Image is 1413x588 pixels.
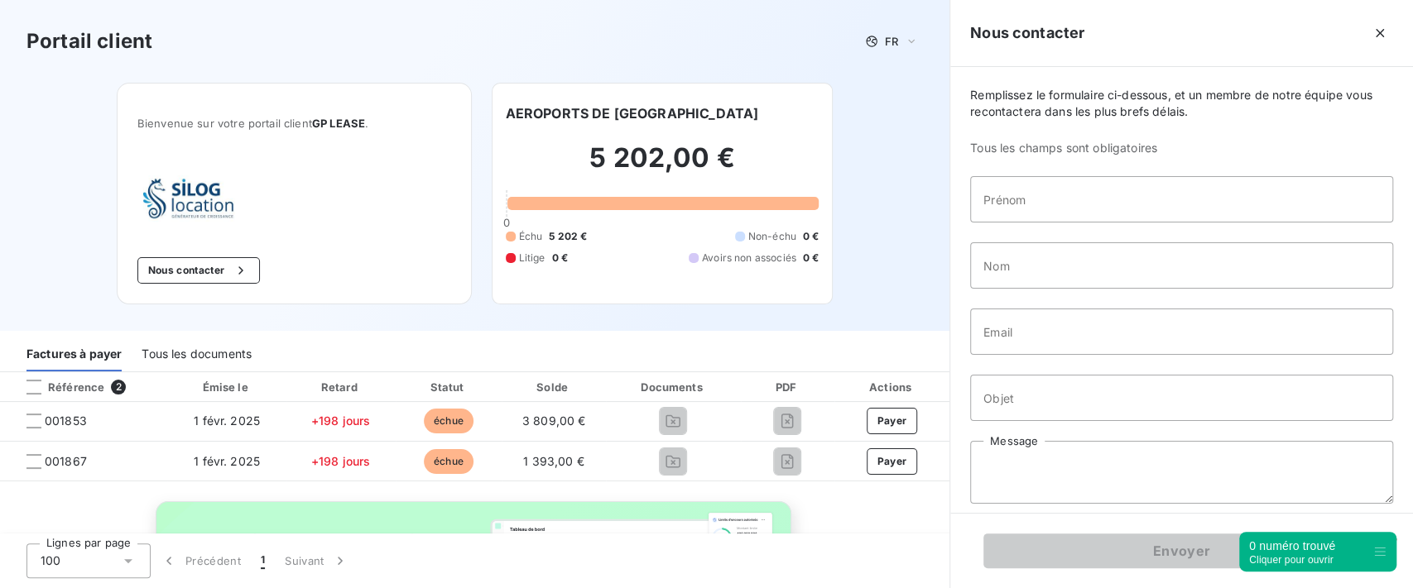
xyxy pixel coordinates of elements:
[970,375,1393,421] input: placeholder
[261,552,265,569] span: 1
[171,379,282,395] div: Émise le
[838,379,946,395] div: Actions
[505,379,602,395] div: Solde
[549,229,587,244] span: 5 202 €
[970,22,1084,45] h5: Nous contacter
[151,543,251,578] button: Précédent
[970,140,1393,156] span: Tous les champs sont obligatoires
[424,409,473,433] span: échue
[312,117,365,130] span: GP LEASE
[551,251,567,265] span: 0 €
[142,337,252,371] div: Tous les documents
[424,449,473,474] span: échue
[45,453,87,470] span: 001867
[885,35,898,48] span: FR
[502,216,509,229] span: 0
[983,533,1380,568] button: Envoyer
[251,543,275,578] button: 1
[26,337,122,371] div: Factures à payer
[970,176,1393,222] input: placeholder
[399,379,499,395] div: Statut
[970,242,1393,289] input: placeholder
[111,380,126,394] span: 2
[311,414,371,428] span: +198 jours
[45,413,87,429] span: 001853
[41,552,60,569] span: 100
[26,26,152,56] h3: Portail client
[137,117,451,130] span: Bienvenue sur votre portail client .
[803,251,819,265] span: 0 €
[522,414,586,428] span: 3 809,00 €
[523,454,584,468] span: 1 393,00 €
[519,229,543,244] span: Échu
[506,141,819,191] h2: 5 202,00 €
[506,103,759,123] h6: AEROPORTS DE [GEOGRAPHIC_DATA]
[194,414,260,428] span: 1 févr. 2025
[970,87,1393,120] span: Remplissez le formulaire ci-dessous, et un membre de notre équipe vous recontactera dans les plus...
[275,543,358,578] button: Suivant
[744,379,831,395] div: PDF
[867,448,918,475] button: Payer
[702,251,796,265] span: Avoirs non associés
[803,229,819,244] span: 0 €
[748,229,796,244] span: Non-échu
[137,257,260,284] button: Nous contacter
[519,251,545,265] span: Litige
[970,308,1393,355] input: placeholder
[13,380,104,394] div: Référence
[609,379,738,395] div: Documents
[867,408,918,434] button: Payer
[311,454,371,468] span: +198 jours
[290,379,392,395] div: Retard
[194,454,260,468] span: 1 févr. 2025
[137,170,243,231] img: Company logo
